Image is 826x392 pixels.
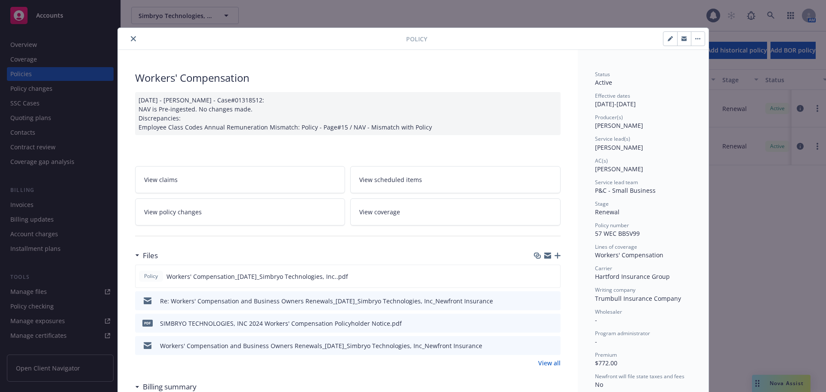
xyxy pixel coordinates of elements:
span: [PERSON_NAME] [595,121,643,130]
span: Carrier [595,265,612,272]
h3: Files [143,250,158,261]
div: Workers' Compensation and Business Owners Renewals_[DATE]_Simbryo Technologies, Inc_Newfront Insu... [160,341,482,350]
button: preview file [549,296,557,306]
span: Policy [406,34,427,43]
div: [DATE] - [PERSON_NAME] - Case#01318512: NAV is Pre-ingested. No changes made. Discrepancies: Empl... [135,92,561,135]
span: $772.00 [595,359,617,367]
span: Service lead team [595,179,638,186]
span: Newfront will file state taxes and fees [595,373,684,380]
span: Policy [142,272,160,280]
a: View all [538,358,561,367]
div: Files [135,250,158,261]
span: Wholesaler [595,308,622,315]
span: 57 WEC BB5V99 [595,229,640,238]
span: View claims [144,175,178,184]
span: Hartford Insurance Group [595,272,670,281]
span: - [595,316,597,324]
div: Workers' Compensation [595,250,691,259]
button: download file [535,272,542,281]
button: preview file [549,341,557,350]
span: Effective dates [595,92,630,99]
span: Writing company [595,286,635,293]
span: View scheduled items [359,175,422,184]
div: [DATE] - [DATE] [595,92,691,108]
span: Workers' Compensation_[DATE]_Simbryo Technologies, Inc..pdf [166,272,348,281]
span: Service lead(s) [595,135,630,142]
span: AC(s) [595,157,608,164]
span: [PERSON_NAME] [595,165,643,173]
span: Stage [595,200,609,207]
div: Re: Workers' Compensation and Business Owners Renewals_[DATE]_Simbryo Technologies, Inc_Newfront ... [160,296,493,306]
span: View coverage [359,207,400,216]
span: Policy number [595,222,629,229]
div: SIMBRYO TECHNOLOGIES, INC 2024 Workers' Compensation Policyholder Notice.pdf [160,319,402,328]
button: preview file [549,272,557,281]
a: View policy changes [135,198,345,225]
span: No [595,380,603,389]
button: download file [536,319,542,328]
a: View scheduled items [350,166,561,193]
span: View policy changes [144,207,202,216]
span: Program administrator [595,330,650,337]
span: Trumbull Insurance Company [595,294,681,302]
span: Active [595,78,612,86]
button: download file [536,296,542,306]
button: close [128,34,139,44]
span: - [595,337,597,346]
span: [PERSON_NAME] [595,143,643,151]
span: Status [595,71,610,78]
button: download file [536,341,542,350]
div: Workers' Compensation [135,71,561,85]
span: Premium [595,351,617,358]
span: P&C - Small Business [595,186,656,194]
a: View coverage [350,198,561,225]
span: Producer(s) [595,114,623,121]
span: Lines of coverage [595,243,637,250]
a: View claims [135,166,345,193]
span: Renewal [595,208,619,216]
button: preview file [549,319,557,328]
span: pdf [142,320,153,326]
